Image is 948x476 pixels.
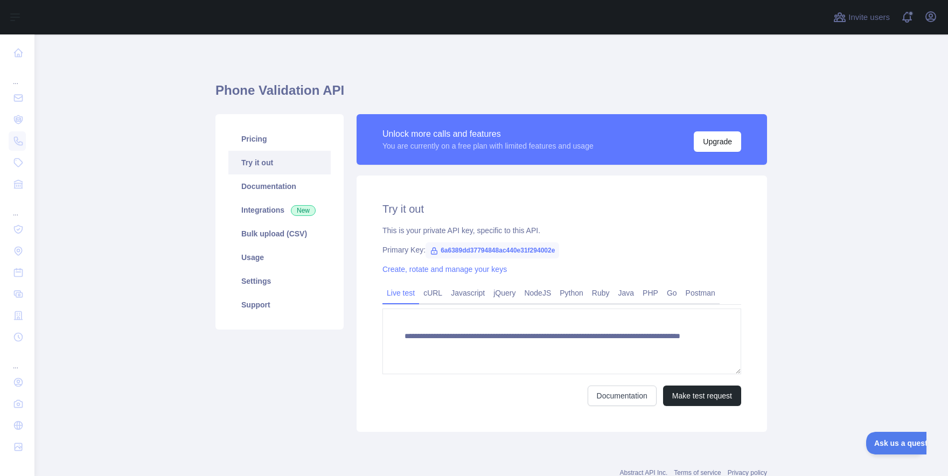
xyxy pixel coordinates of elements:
[614,284,639,302] a: Java
[382,265,507,274] a: Create, rotate and manage your keys
[681,284,720,302] a: Postman
[382,201,741,216] h2: Try it out
[588,386,657,406] a: Documentation
[831,9,892,26] button: Invite users
[228,198,331,222] a: Integrations New
[694,131,741,152] button: Upgrade
[663,386,741,406] button: Make test request
[9,65,26,86] div: ...
[228,293,331,317] a: Support
[489,284,520,302] a: jQuery
[228,222,331,246] a: Bulk upload (CSV)
[215,82,767,108] h1: Phone Validation API
[382,244,741,255] div: Primary Key:
[228,246,331,269] a: Usage
[520,284,555,302] a: NodeJS
[447,284,489,302] a: Javascript
[848,11,890,24] span: Invite users
[9,196,26,218] div: ...
[638,284,663,302] a: PHP
[291,205,316,216] span: New
[588,284,614,302] a: Ruby
[228,174,331,198] a: Documentation
[9,349,26,370] div: ...
[228,269,331,293] a: Settings
[382,141,594,151] div: You are currently on a free plan with limited features and usage
[419,284,447,302] a: cURL
[382,128,594,141] div: Unlock more calls and features
[382,225,741,236] div: This is your private API key, specific to this API.
[382,284,419,302] a: Live test
[228,151,331,174] a: Try it out
[663,284,681,302] a: Go
[866,432,926,454] iframe: Toggle Customer Support
[426,242,559,258] span: 6a6389dd37794848ac440e31f294002e
[228,127,331,151] a: Pricing
[555,284,588,302] a: Python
